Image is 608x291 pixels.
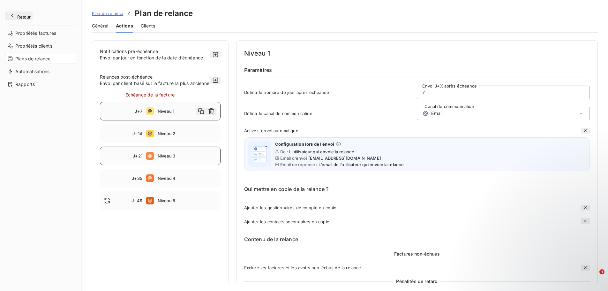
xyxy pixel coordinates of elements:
span: Actions [116,23,133,29]
span: Niveau 5 [158,198,216,203]
span: Propriétés factures [15,30,56,36]
span: Rapports [15,81,35,88]
a: Plan de relance [92,10,123,17]
span: Niveau 3 [158,153,216,158]
span: Factures non-échues [392,251,442,257]
span: J+14 [132,131,142,136]
h6: Paramètres [244,66,590,78]
button: Retour [5,11,33,20]
span: Email [431,110,442,117]
span: Plan de relance [92,11,123,16]
span: Niveau 1 [158,109,196,114]
span: L’email de l’utilisateur qui envoie la relance [319,162,404,167]
span: Configuration lors de l’envoi [275,142,334,147]
span: Échéance de la facture [125,92,175,98]
span: Général [92,23,108,29]
span: L’utilisateur qui envoie la relance [289,149,354,154]
span: J+7 [135,109,142,114]
span: Automatisations [15,68,49,75]
span: J+35 [132,176,142,181]
a: Rapports [5,79,76,89]
span: Ajouter les gestionnaires de compte en copie [244,205,337,210]
iframe: Intercom notifications message [480,229,608,274]
span: J+49 [131,198,142,203]
h6: Contenu de la relance [244,235,590,243]
img: illustration helper email [250,144,270,165]
iframe: Intercom live chat [586,269,602,285]
a: Propriétés clients [5,41,76,51]
h3: Plan de relance [135,8,193,19]
span: Définir le nombre de jour après échéance [244,90,417,95]
span: Plans de relance [15,56,50,62]
span: Email d'envoi [280,156,307,161]
span: Notifications pré-échéance [100,49,158,54]
span: Envoi par client basé sur la facture la plus ancienne [100,80,210,87]
span: Niveau 2 [158,131,216,136]
span: Retour [17,14,31,19]
h4: Niveau 1 [244,48,590,58]
span: De : [280,149,288,154]
span: Ajouter les contacts secondaires en copie [244,219,329,224]
span: Niveau 4 [158,176,216,181]
span: Activer l’envoi automatique [244,128,298,133]
span: J+21 [133,153,142,158]
span: Relances post-échéance [100,74,210,80]
span: Exclure les factures et les avoirs non-échus de la relance [244,265,361,270]
a: Automatisations [5,66,76,77]
span: Email de réponse : [280,162,318,167]
a: Propriétés factures [5,28,76,38]
span: [EMAIL_ADDRESS][DOMAIN_NAME] [308,156,381,161]
span: 1 [599,269,604,274]
h6: Qui mettre en copie de la relance ? [244,185,590,197]
span: Pénalités de retard [394,278,440,285]
span: Définir le canal de communication [244,111,417,116]
span: Propriétés clients [15,43,52,49]
span: Envoi par jour en fonction de la date d’échéance [100,55,203,60]
a: Plans de relance [5,54,76,64]
span: Clients [141,23,155,29]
